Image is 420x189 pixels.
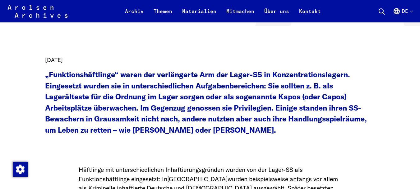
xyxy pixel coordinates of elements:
[149,7,177,22] a: Themen
[13,162,28,177] img: Zustimmung ändern
[393,7,413,22] button: Deutsch, Sprachauswahl
[177,7,221,22] a: Materialien
[45,70,367,135] strong: „Funktionshäftlinge“ waren der verlängerte Arm der Lager-SS in Konzentrationslagern. Eingesetzt w...
[120,4,326,19] nav: Primär
[167,175,228,183] a: [GEOGRAPHIC_DATA]
[45,56,63,64] time: [DATE]
[294,7,326,22] a: Kontakt
[259,7,294,22] a: Über uns
[120,7,149,22] a: Archiv
[221,7,259,22] a: Mitmachen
